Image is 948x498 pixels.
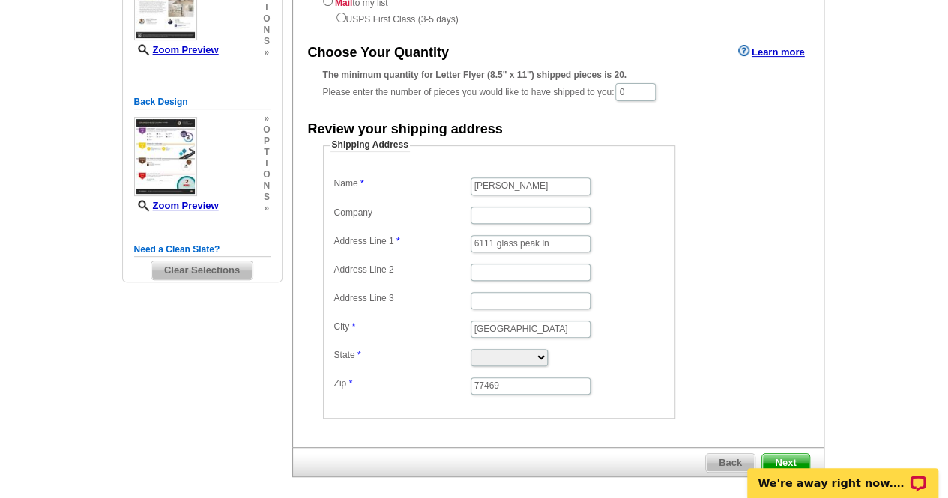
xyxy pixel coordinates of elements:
div: USPS First Class (3-5 days) [323,10,794,26]
label: Address Line 1 [334,235,469,248]
span: s [263,192,270,203]
label: State [334,349,469,362]
h5: Need a Clean Slate? [134,243,271,257]
div: Please enter the number of pieces you would like to have shipped to you: [323,68,794,103]
span: Clear Selections [151,261,253,279]
a: Learn more [738,45,805,57]
div: Choose Your Quantity [308,43,449,63]
span: o [263,13,270,25]
label: City [334,321,469,333]
span: » [263,47,270,58]
span: n [263,25,270,36]
h5: Back Design [134,95,271,109]
span: o [263,169,270,180]
label: Address Line 2 [334,264,469,276]
span: o [263,124,270,136]
label: Address Line 3 [334,292,469,305]
label: Name [334,177,469,190]
a: Zoom Preview [134,200,219,211]
legend: Shipping Address [330,139,410,152]
span: n [263,180,270,192]
label: Company [334,207,469,219]
span: » [263,203,270,214]
a: Zoom Preview [134,44,219,55]
span: t [263,147,270,158]
span: p [263,136,270,147]
span: s [263,36,270,47]
a: Back [705,453,755,473]
span: i [263,2,270,13]
span: » [263,113,270,124]
img: small-thumb.jpg [134,117,197,196]
span: i [263,158,270,169]
div: Review your shipping address [308,120,503,139]
label: Zip [334,377,469,390]
iframe: LiveChat chat widget [737,451,948,498]
div: The minimum quantity for Letter Flyer (8.5" x 11") shipped pieces is 20. [323,68,794,82]
span: Back [706,454,755,472]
